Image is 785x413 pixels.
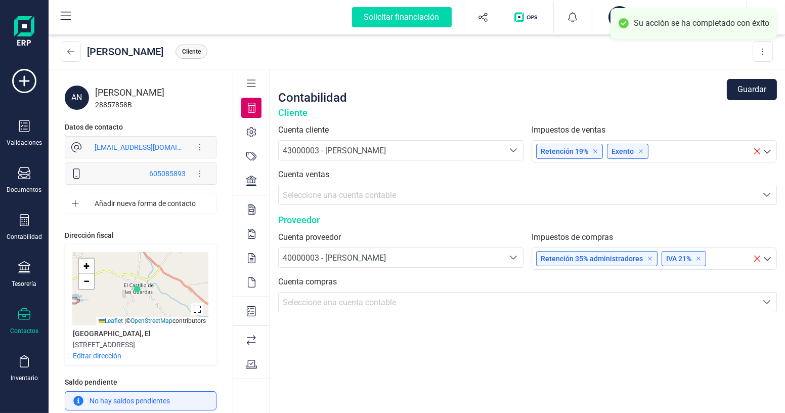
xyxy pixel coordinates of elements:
[532,124,777,136] label: Impuestos de ventas
[278,169,777,181] label: Cuenta ventas
[532,231,777,243] label: Impuestos de compras
[504,141,523,160] div: Seleccione una cuenta
[340,1,464,33] button: Solicitar financiación
[278,106,777,120] div: Cliente
[283,146,386,155] span: 43000003 - [PERSON_NAME]
[278,231,524,243] label: Cuenta proveedor
[666,254,702,264] p: IVA 21%
[608,6,631,28] div: AL
[124,317,126,324] span: |
[541,146,598,156] p: Retención 19%
[182,47,201,56] span: Cliente
[65,230,114,240] div: Dirección fiscal
[634,18,769,29] div: Su acción se ha completado con éxito
[278,213,777,227] div: Proveedor
[278,124,524,136] label: Cuenta cliente
[84,275,90,287] span: −
[541,254,653,264] p: Retención 35% administradores
[12,280,37,288] div: Tesorería
[95,142,186,152] div: [EMAIL_ADDRESS][DOMAIN_NAME]
[11,374,38,382] div: Inventario
[65,86,89,110] div: AN
[134,285,141,293] img: Marker
[7,186,42,194] div: Documentos
[79,259,94,274] a: Zoom in
[65,193,216,214] button: Añadir nueva forma de contacto
[727,79,777,100] button: Guardar
[65,391,216,410] div: No hay saldos pendientes
[757,293,776,312] div: Seleccione una cuenta
[612,146,644,156] p: Exento
[508,1,547,33] button: Logo de OPS
[278,90,347,106] div: Contabilidad
[149,169,186,179] div: 605085893
[73,351,121,361] p: Editar dirección
[65,377,216,391] div: Saldo pendiente
[95,86,216,100] div: [PERSON_NAME]
[283,253,386,263] span: 40000003 - [PERSON_NAME]
[65,122,123,132] div: Datos de contacto
[130,317,172,324] a: OpenStreetMap
[7,139,42,147] div: Validaciones
[87,45,163,59] div: [PERSON_NAME]
[352,7,452,27] div: Solicitar financiación
[10,327,38,335] div: Contactos
[95,100,216,110] div: 28857858B
[283,190,396,200] span: Seleccione una cuenta contable
[14,16,34,49] img: Logo Finanedi
[514,12,541,22] img: Logo de OPS
[757,185,776,204] div: Seleccione una cuenta
[96,317,208,325] div: © contributors
[84,260,90,272] span: +
[79,274,94,289] a: Zoom out
[99,317,123,324] a: Leaflet
[283,298,396,307] span: Seleccione una cuenta contable
[73,328,151,339] div: [GEOGRAPHIC_DATA], El
[83,198,207,209] span: Añadir nueva forma de contacto
[278,276,777,288] label: Cuenta compras
[504,248,523,267] div: Seleccione una cuenta
[73,340,135,350] div: [STREET_ADDRESS]
[7,233,42,241] div: Contabilidad
[604,1,734,33] button: AL[PERSON_NAME][PERSON_NAME]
